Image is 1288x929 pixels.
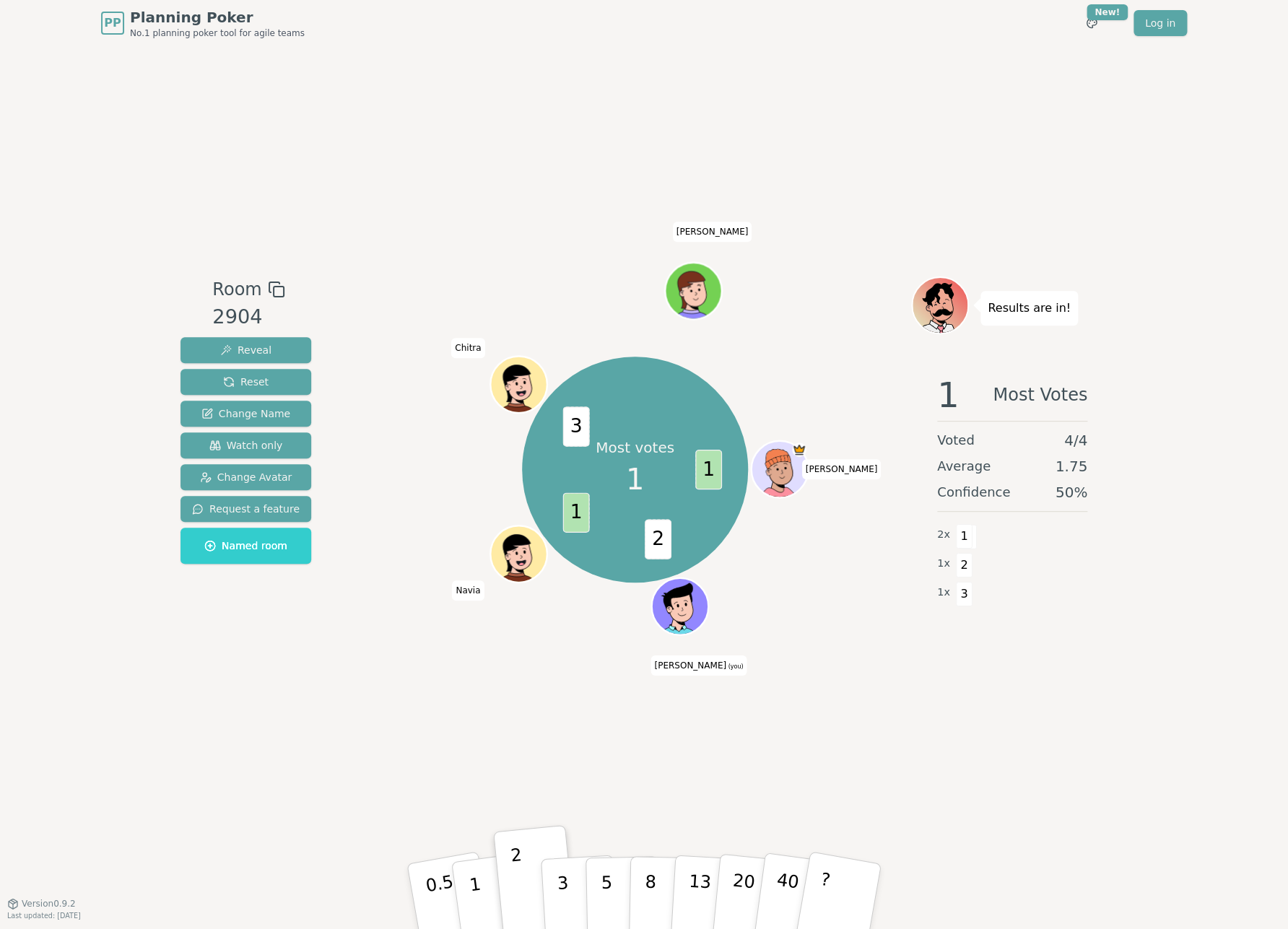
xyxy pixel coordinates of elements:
[791,442,806,457] span: Steve is the host
[937,556,950,572] span: 1 x
[1079,10,1105,36] button: New!
[223,375,269,389] span: Reset
[209,438,283,453] span: Watch only
[650,655,747,676] span: Click to change your name
[180,464,311,490] button: Change Avatar
[7,898,76,910] button: Version0.9.2
[695,450,721,489] span: 1
[101,7,305,39] a: PPPlanning PokerNo.1 planning poker tool for agile teams
[562,492,589,532] span: 1
[562,406,589,446] span: 3
[1056,482,1087,502] span: 50 %
[130,7,305,27] span: Planning Poker
[180,337,311,363] button: Reveal
[653,580,706,633] button: Click to change your avatar
[937,482,1010,502] span: Confidence
[204,538,287,553] span: Named room
[956,582,972,606] span: 3
[104,14,121,32] span: PP
[451,338,484,358] span: Click to change your name
[937,527,950,543] span: 2 x
[673,222,752,242] span: Click to change your name
[180,528,311,564] button: Named room
[937,456,991,476] span: Average
[180,369,311,395] button: Reset
[626,458,644,501] span: 1
[212,302,284,332] div: 2904
[937,585,950,601] span: 1 x
[212,276,261,302] span: Room
[7,912,81,920] span: Last updated: [DATE]
[510,845,528,923] p: 2
[130,27,305,39] span: No.1 planning poker tool for agile teams
[22,898,76,910] span: Version 0.9.2
[1133,10,1187,36] a: Log in
[993,378,1087,412] span: Most Votes
[1055,456,1087,476] span: 1.75
[180,401,311,427] button: Change Name
[596,437,674,458] p: Most votes
[452,580,484,601] span: Click to change your name
[956,524,972,549] span: 1
[1087,4,1128,20] div: New!
[937,430,975,450] span: Voted
[937,378,960,412] span: 1
[644,519,671,559] span: 2
[180,496,311,522] button: Request a feature
[180,432,311,458] button: Watch only
[956,553,972,577] span: 2
[1064,430,1087,450] span: 4 / 4
[201,406,290,421] span: Change Name
[801,459,881,479] span: Click to change your name
[200,470,292,484] span: Change Avatar
[220,343,271,357] span: Reveal
[988,298,1071,318] p: Results are in!
[192,502,300,516] span: Request a feature
[726,663,744,670] span: (you)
